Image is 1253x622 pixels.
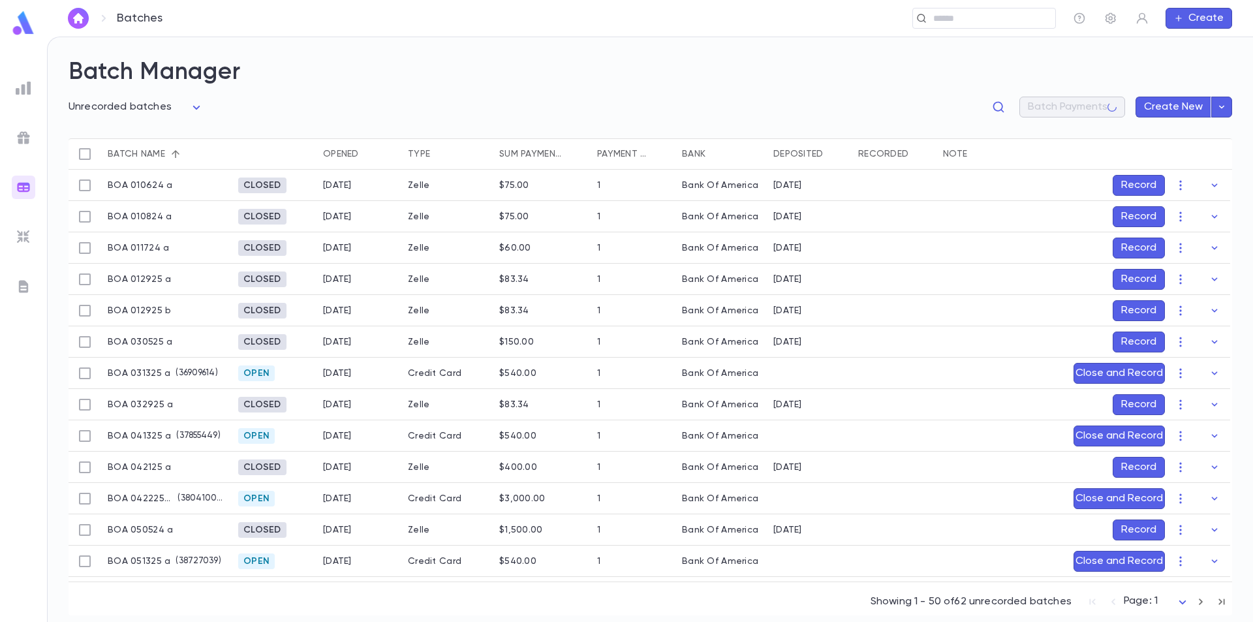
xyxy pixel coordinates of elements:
div: Payment qty [597,138,648,170]
p: BOA 031325 a [108,368,170,379]
h2: Batch Manager [69,58,1232,87]
button: Record [1113,175,1165,196]
span: Closed [238,462,286,473]
p: BOA 051325 a [108,556,170,567]
div: $83.34 [499,399,529,410]
div: 4/24/2025 [323,274,352,285]
div: 4/24/2025 [323,211,352,222]
span: Closed [238,211,286,222]
div: $1,500.00 [499,525,543,535]
div: 4/24/2025 [323,462,352,473]
button: Record [1113,300,1165,321]
div: Closed 4/21/2025 [238,459,286,475]
span: Closed [238,243,286,253]
div: Zelle [401,295,493,326]
span: Page: 1 [1124,596,1158,606]
div: 1/8/2024 [773,211,802,222]
div: Opened [323,138,359,170]
p: ( 36909614 ) [170,367,217,380]
div: 4/24/2025 [323,525,352,535]
span: Closed [238,337,286,347]
button: Sort [359,144,380,164]
button: Record [1113,332,1165,352]
div: 1 [597,399,600,410]
div: $400.00 [499,462,537,473]
div: $83.34 [499,274,529,285]
div: Unrecorded batches [69,97,204,117]
button: Sort [430,144,451,164]
img: logo [10,10,37,36]
div: 1 [597,337,600,347]
img: batches_gradient.0a22e14384a92aa4cd678275c0c39cc4.svg [16,179,31,195]
div: Bank Of America [682,180,758,191]
div: Payment qty [591,138,675,170]
div: $75.00 [499,180,529,191]
div: Bank Of America [682,368,758,379]
div: Zelle [401,201,493,232]
div: Page: 1 [1124,591,1190,612]
div: Zelle [401,514,493,546]
div: Type [408,138,430,170]
p: BOA 041325 a [108,431,171,441]
p: Showing 1 - 50 of 62 unrecorded batches [871,595,1072,608]
div: Closed 1/29/2025 [238,272,286,287]
div: 1 [597,368,600,379]
p: ( 38727039 ) [170,555,221,568]
div: 1/29/2025 [773,305,802,316]
div: Credit Card [401,420,493,452]
div: 3/29/2025 [773,399,802,410]
div: $540.00 [499,368,536,379]
div: Bank Of America [682,274,758,285]
span: Open [238,368,275,379]
p: BOA 042225 a [108,493,172,504]
div: Deposited [773,138,824,170]
div: 1 [597,180,600,191]
div: Opened [317,138,401,170]
span: Closed [238,180,286,191]
button: Sort [705,144,726,164]
div: $83.34 [499,305,529,316]
div: 4/24/2025 [323,180,352,191]
button: Create [1166,8,1232,29]
p: ( 37855449 ) [171,429,220,443]
div: Closed 1/8/2024 [238,209,286,225]
span: Unrecorded batches [69,102,172,112]
div: 1 [597,431,600,441]
div: Note [936,138,1067,170]
p: BOA 030525 a [108,337,172,347]
img: imports_grey.530a8a0e642e233f2baf0ef88e8c9fcb.svg [16,229,31,245]
div: Zelle [401,170,493,201]
div: Bank Of America [682,525,758,535]
div: Recorded [852,138,936,170]
div: 5/5/2024 [773,525,802,535]
img: letters_grey.7941b92b52307dd3b8a917253454ce1c.svg [16,279,31,294]
div: Sum payments [493,138,591,170]
div: Closed 1/6/2024 [238,178,286,193]
div: $60.00 [499,243,531,253]
div: Zelle [401,389,493,420]
div: Type [401,138,493,170]
div: Bank Of America [682,305,758,316]
button: Sort [824,144,844,164]
div: Bank Of America [682,211,758,222]
div: 4/22/2025 [323,493,352,504]
span: Closed [238,399,286,410]
div: Bank Of America [682,399,758,410]
div: 1 [597,462,600,473]
button: Record [1113,394,1165,415]
img: campaigns_grey.99e729a5f7ee94e3726e6486bddda8f1.svg [16,130,31,146]
div: Sum payments [499,138,563,170]
div: $150.00 [499,337,534,347]
div: 1 [597,493,600,504]
div: $540.00 [499,556,536,567]
div: Bank Of America [682,462,758,473]
div: Zelle [401,577,493,608]
div: 3/13/2025 [323,368,352,379]
span: Open [238,431,275,441]
div: Bank Of America [682,337,758,347]
div: 1 [597,211,600,222]
div: Bank Of America [682,431,758,441]
span: Open [238,493,275,504]
img: reports_grey.c525e4749d1bce6a11f5fe2a8de1b229.svg [16,80,31,96]
div: 1/6/2024 [773,180,802,191]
